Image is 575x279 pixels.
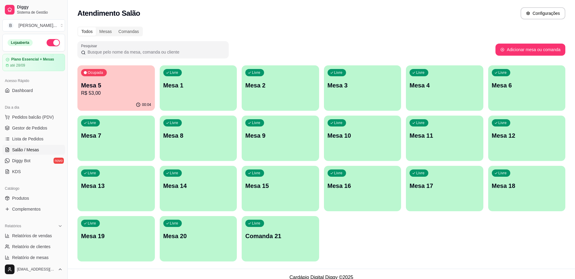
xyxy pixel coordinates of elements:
[160,166,237,211] button: LivreMesa 14
[406,116,483,161] button: LivreMesa 11
[170,70,178,75] p: Livre
[410,81,480,90] p: Mesa 4
[88,70,103,75] p: Ocupada
[242,216,319,261] button: LivreComanda 21
[2,262,65,277] button: [EMAIL_ADDRESS][DOMAIN_NAME]
[498,120,507,125] p: Livre
[163,81,234,90] p: Mesa 1
[2,123,65,133] a: Gestor de Pedidos
[2,253,65,262] a: Relatório de mesas
[242,65,319,111] button: LivreMesa 2
[498,70,507,75] p: Livre
[96,27,115,36] div: Mesas
[81,182,151,190] p: Mesa 13
[2,242,65,251] a: Relatório de clientes
[77,65,155,111] button: OcupadaMesa 5R$ 53,0000:04
[11,57,54,62] article: Plano Essencial + Mesas
[47,39,60,46] button: Alterar Status
[88,120,96,125] p: Livre
[334,70,343,75] p: Livre
[12,169,21,175] span: KDS
[170,120,178,125] p: Livre
[88,171,96,176] p: Livre
[10,63,25,68] article: até 28/09
[252,171,260,176] p: Livre
[245,182,315,190] p: Mesa 15
[324,116,401,161] button: LivreMesa 10
[12,125,47,131] span: Gestor de Pedidos
[492,131,562,140] p: Mesa 12
[2,156,65,166] a: Diggy Botnovo
[492,81,562,90] p: Mesa 6
[2,19,65,31] button: Select a team
[2,204,65,214] a: Complementos
[81,81,151,90] p: Mesa 5
[17,267,55,272] span: [EMAIL_ADDRESS][DOMAIN_NAME]
[2,167,65,176] a: KDS
[324,166,401,211] button: LivreMesa 16
[12,195,29,201] span: Produtos
[12,136,44,142] span: Lista de Pedidos
[328,182,398,190] p: Mesa 16
[12,206,41,212] span: Complementos
[77,216,155,261] button: LivreMesa 19
[2,145,65,155] a: Salão / Mesas
[324,65,401,111] button: LivreMesa 3
[142,102,151,107] p: 00:04
[488,65,566,111] button: LivreMesa 6
[328,81,398,90] p: Mesa 3
[88,221,96,226] p: Livre
[521,7,565,19] button: Configurações
[170,171,178,176] p: Livre
[495,44,565,56] button: Adicionar mesa ou comanda
[163,182,234,190] p: Mesa 14
[12,233,52,239] span: Relatórios de vendas
[245,232,315,240] p: Comanda 21
[242,116,319,161] button: LivreMesa 9
[2,103,65,112] div: Dia a dia
[17,10,63,15] span: Sistema de Gestão
[242,166,319,211] button: LivreMesa 15
[12,158,31,164] span: Diggy Bot
[2,76,65,86] div: Acesso Rápido
[492,182,562,190] p: Mesa 18
[160,65,237,111] button: LivreMesa 1
[416,70,425,75] p: Livre
[2,184,65,193] div: Catálogo
[410,131,480,140] p: Mesa 11
[77,8,140,18] h2: Atendimento Salão
[334,171,343,176] p: Livre
[416,171,425,176] p: Livre
[2,54,65,71] a: Plano Essencial + Mesasaté 28/09
[2,134,65,144] a: Lista de Pedidos
[488,116,566,161] button: LivreMesa 12
[2,112,65,122] button: Pedidos balcão (PDV)
[81,43,99,48] label: Pesquisar
[8,39,33,46] div: Loja aberta
[2,193,65,203] a: Produtos
[81,232,151,240] p: Mesa 19
[416,120,425,125] p: Livre
[2,86,65,95] a: Dashboard
[160,116,237,161] button: LivreMesa 8
[12,87,33,94] span: Dashboard
[488,166,566,211] button: LivreMesa 18
[81,90,151,97] p: R$ 53,00
[77,166,155,211] button: LivreMesa 13
[252,221,260,226] p: Livre
[406,65,483,111] button: LivreMesa 4
[245,81,315,90] p: Mesa 2
[17,5,63,10] span: Diggy
[12,254,49,261] span: Relatório de mesas
[2,231,65,241] a: Relatórios de vendas
[12,147,39,153] span: Salão / Mesas
[252,120,260,125] p: Livre
[8,22,14,28] span: B
[163,232,234,240] p: Mesa 20
[498,171,507,176] p: Livre
[170,221,178,226] p: Livre
[86,49,225,55] input: Pesquisar
[410,182,480,190] p: Mesa 17
[12,114,54,120] span: Pedidos balcão (PDV)
[406,166,483,211] button: LivreMesa 17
